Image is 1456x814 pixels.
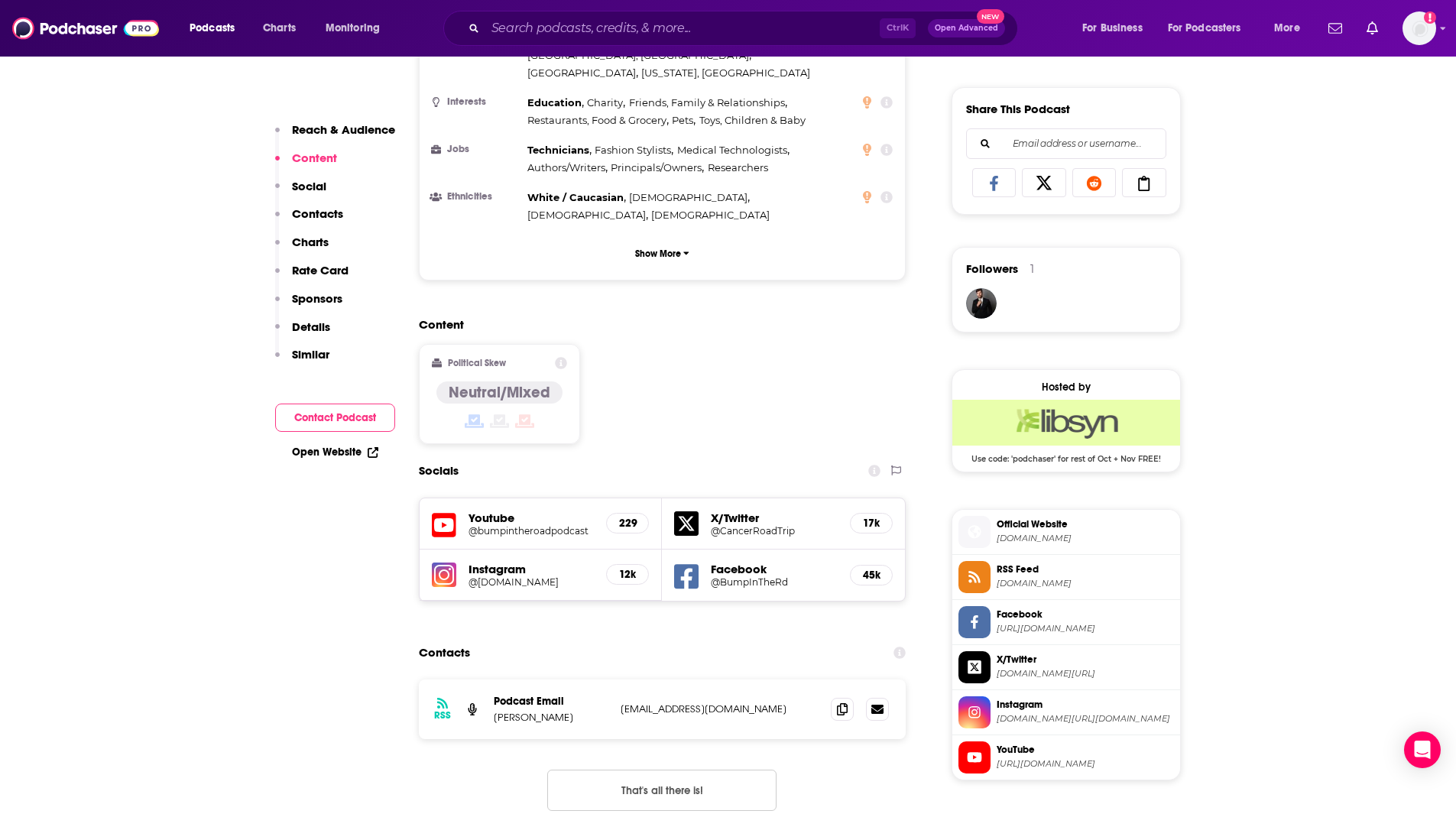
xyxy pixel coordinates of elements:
[952,446,1180,464] span: Use code: 'podchaser' for rest of Oct + Nov FREE!
[275,235,329,263] button: Charts
[997,608,1174,621] span: Facebook
[494,695,608,708] p: Podcast Email
[12,14,159,43] img: Podchaser - Follow, Share and Rate Podcasts
[275,263,349,291] button: Rate Card
[958,696,1174,728] a: Instagram[DOMAIN_NAME][URL][DOMAIN_NAME]
[1424,11,1436,24] svg: Add a profile image
[527,209,646,221] span: [DEMOGRAPHIC_DATA]
[958,606,1174,638] a: Facebook[URL][DOMAIN_NAME]
[292,206,343,221] p: Contacts
[711,562,838,576] h5: Facebook
[711,525,838,537] a: @CancerRoadTrip
[432,144,521,154] h3: Jobs
[1402,11,1436,45] button: Show profile menu
[547,770,777,811] button: Nothing here.
[1030,262,1034,276] div: 1
[651,209,770,221] span: [DEMOGRAPHIC_DATA]
[966,288,997,319] img: JohirMia
[1404,731,1441,768] div: Open Intercom Messenger
[587,96,623,109] span: Charity
[527,141,592,159] span: ,
[952,400,1180,462] a: Libsyn Deal: Use code: 'podchaser' for rest of Oct + Nov FREE!
[1072,168,1117,197] a: Share on Reddit
[292,446,378,459] a: Open Website
[1322,15,1348,41] a: Show notifications dropdown
[432,563,456,587] img: iconImage
[1122,168,1166,197] a: Copy Link
[711,576,838,588] a: @BumpInTheRd
[527,112,669,129] span: ,
[527,94,584,112] span: ,
[629,96,785,109] span: Friends, Family & Relationships
[997,517,1174,531] span: Official Website
[419,638,470,667] h2: Contacts
[469,511,595,525] h5: Youtube
[958,651,1174,683] a: X/Twitter[DOMAIN_NAME][URL]
[997,758,1174,770] span: https://www.youtube.com/@bumpintheroadpodcast
[997,713,1174,725] span: instagram.com/bumpintheroad.us
[966,102,1070,116] h3: Share This Podcast
[935,24,998,32] span: Open Advanced
[708,161,768,174] span: Researchers
[326,18,380,39] span: Monitoring
[275,206,343,235] button: Contacts
[1158,16,1263,41] button: open menu
[469,576,595,588] a: @[DOMAIN_NAME]
[997,623,1174,634] span: https://www.facebook.com/BumpInTheRd
[677,144,787,156] span: Medical Technologists
[448,358,506,368] h2: Political Skew
[928,19,1005,37] button: Open AdvancedNew
[629,191,747,203] span: [DEMOGRAPHIC_DATA]
[469,525,595,537] a: @bumpintheroadpodcast
[263,18,296,39] span: Charts
[629,94,787,112] span: ,
[527,64,638,82] span: ,
[469,562,595,576] h5: Instagram
[253,16,305,41] a: Charts
[672,112,696,129] span: ,
[611,159,704,177] span: ,
[494,711,608,724] p: [PERSON_NAME]
[449,383,550,402] h4: Neutral/Mixed
[190,18,235,39] span: Podcasts
[1402,11,1436,45] span: Logged in as AtriaBooks
[958,516,1174,548] a: Official Website[DOMAIN_NAME]
[629,189,750,206] span: ,
[292,151,337,165] p: Content
[641,66,810,79] span: [US_STATE], [GEOGRAPHIC_DATA]
[275,319,330,348] button: Details
[635,248,681,259] p: Show More
[966,128,1166,159] div: Search followers
[863,517,880,530] h5: 17k
[292,235,329,249] p: Charts
[419,456,459,485] h2: Socials
[952,381,1180,394] div: Hosted by
[1072,16,1162,41] button: open menu
[677,141,790,159] span: ,
[1402,11,1436,45] img: User Profile
[966,261,1018,276] span: Followers
[619,517,636,530] h5: 229
[587,94,625,112] span: ,
[292,263,349,277] p: Rate Card
[672,114,693,126] span: Pets
[292,319,330,334] p: Details
[275,291,342,319] button: Sponsors
[527,191,624,203] span: White / Caucasian
[527,114,666,126] span: Restaurants, Food & Grocery
[1263,16,1319,41] button: open menu
[527,189,626,206] span: ,
[527,96,582,109] span: Education
[619,568,636,581] h5: 12k
[1082,18,1143,39] span: For Business
[432,239,893,268] button: Show More
[1168,18,1241,39] span: For Podcasters
[997,743,1174,757] span: YouTube
[711,511,838,525] h5: X/Twitter
[863,569,880,582] h5: 45k
[432,192,521,202] h3: Ethnicities
[611,161,702,174] span: Principals/Owners
[997,563,1174,576] span: RSS Feed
